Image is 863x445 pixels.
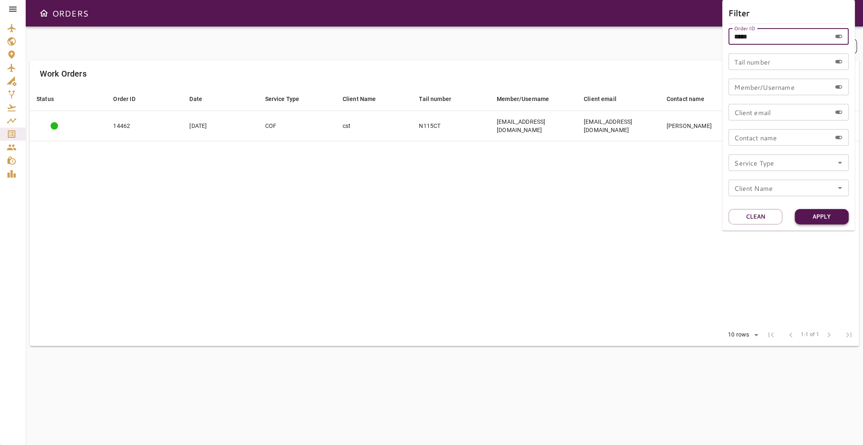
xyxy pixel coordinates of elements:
[834,182,846,194] button: Open
[728,209,782,224] button: Clean
[734,24,755,31] label: Order ID
[728,6,848,19] h6: Filter
[795,209,848,224] button: Apply
[834,157,846,168] button: Open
